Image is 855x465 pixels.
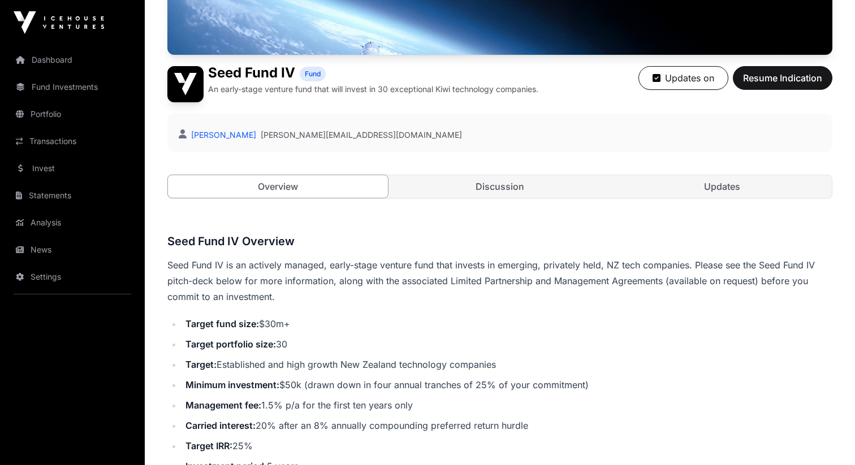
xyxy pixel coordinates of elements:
[168,175,832,198] nav: Tabs
[185,440,232,451] strong: Target IRR:
[185,399,261,411] strong: Management fee:
[182,357,832,372] li: Established and high growth New Zealand technology companies
[182,316,832,332] li: $30m+
[185,420,256,431] strong: Carried interest:
[167,232,832,250] h3: Seed Fund IV Overview
[733,77,832,89] a: Resume Indication
[9,129,136,154] a: Transactions
[185,318,259,329] strong: Target fund size:
[185,379,279,390] strong: Minimum investment:
[182,397,832,413] li: 1.5% p/a for the first ten years only
[14,11,104,34] img: Icehouse Ventures Logo
[185,359,217,370] strong: Target:
[9,47,136,72] a: Dashboard
[638,66,728,90] button: Updates on
[182,418,832,433] li: 20% after an 8% annually compounding preferred return hurdle
[182,438,832,454] li: 25%
[743,71,822,85] span: Resume Indication
[167,175,388,198] a: Overview
[261,129,462,141] a: [PERSON_NAME][EMAIL_ADDRESS][DOMAIN_NAME]
[798,411,855,465] iframe: Chat Widget
[208,84,538,95] p: An early-stage venture fund that will invest in 30 exceptional Kiwi technology companies.
[182,377,832,393] li: $50k (drawn down in four annual tranches of 25% of your commitment)
[390,175,610,198] a: Discussion
[9,264,136,289] a: Settings
[9,183,136,208] a: Statements
[208,66,295,81] h1: Seed Fund IV
[189,130,256,140] a: [PERSON_NAME]
[9,210,136,235] a: Analysis
[185,338,276,350] strong: Target portfolio size:
[612,175,832,198] a: Updates
[305,69,321,79] span: Fund
[167,257,832,305] p: Seed Fund IV is an actively managed, early-stage venture fund that invests in emerging, privately...
[9,156,136,181] a: Invest
[167,66,204,102] img: Seed Fund IV
[9,75,136,99] a: Fund Investments
[9,237,136,262] a: News
[9,102,136,127] a: Portfolio
[733,66,832,90] button: Resume Indication
[182,336,832,352] li: 30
